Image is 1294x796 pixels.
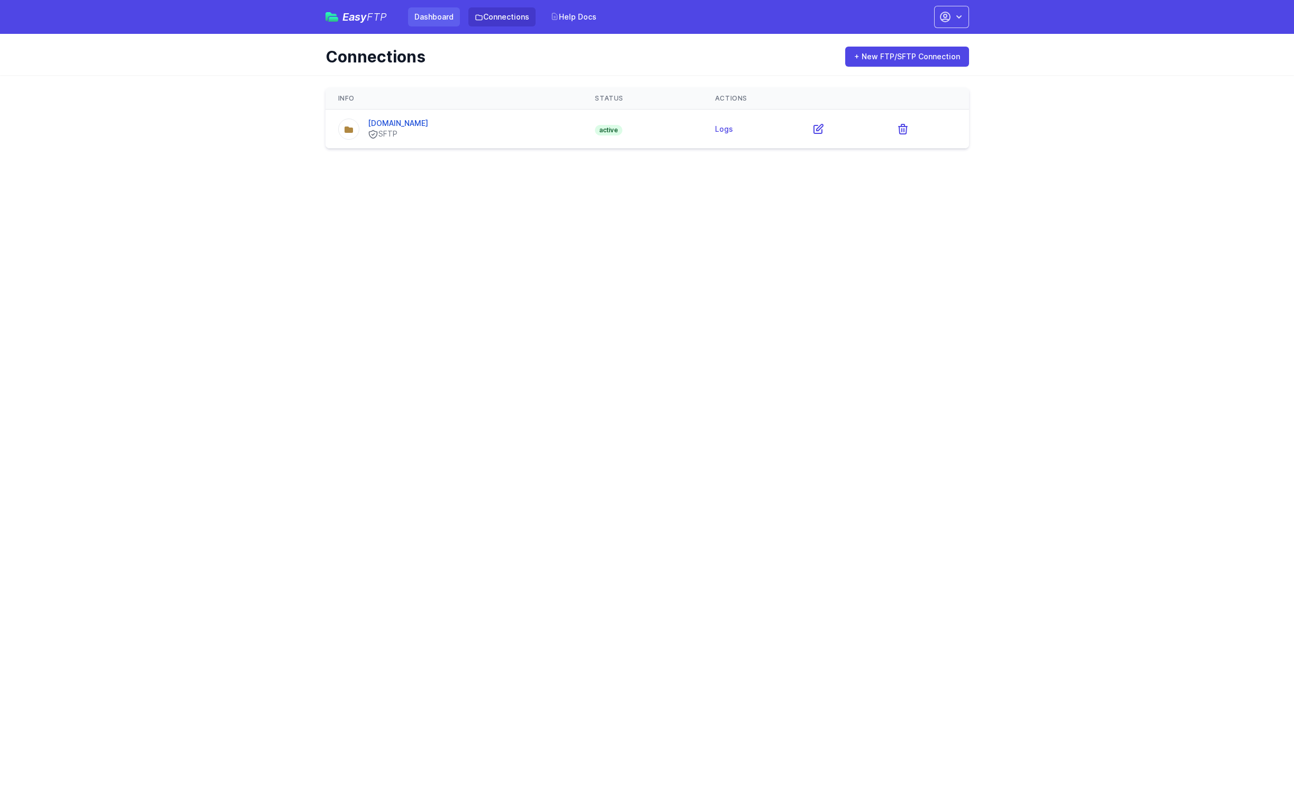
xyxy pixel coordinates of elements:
h1: Connections [325,47,830,66]
div: SFTP [368,129,428,140]
a: Dashboard [408,7,460,26]
a: [DOMAIN_NAME] [368,119,428,128]
span: active [595,125,622,135]
th: Info [325,88,583,110]
a: Help Docs [544,7,603,26]
a: + New FTP/SFTP Connection [845,47,969,67]
a: Connections [468,7,536,26]
a: Logs [715,124,733,133]
th: Status [582,88,702,110]
img: easyftp_logo.png [325,12,338,22]
th: Actions [702,88,969,110]
span: Easy [342,12,387,22]
span: FTP [367,11,387,23]
a: EasyFTP [325,12,387,22]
